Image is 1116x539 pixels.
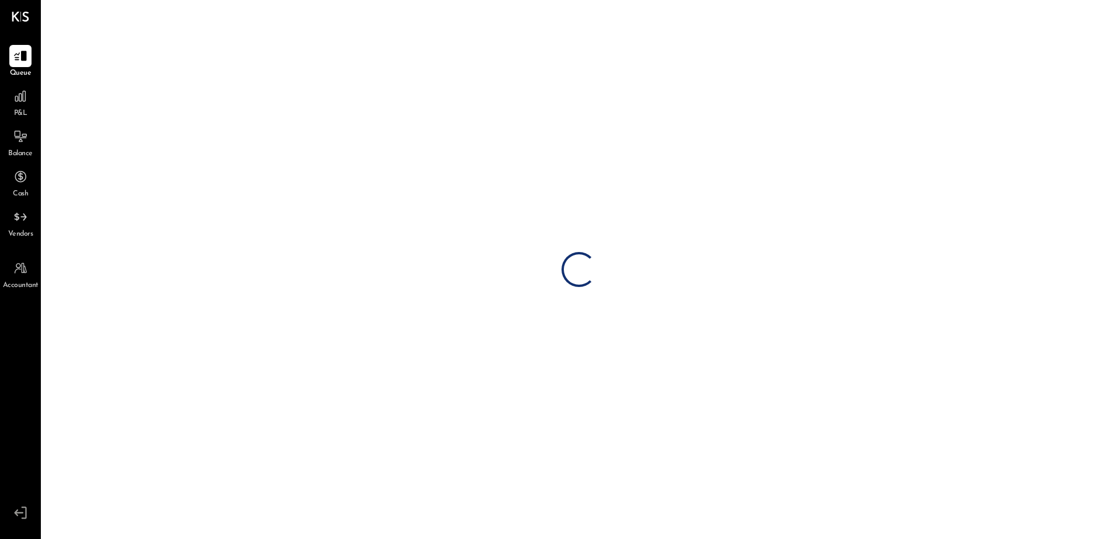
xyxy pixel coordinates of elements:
a: Cash [1,166,40,199]
a: Balance [1,125,40,159]
span: Cash [13,189,28,199]
span: Accountant [3,281,39,291]
span: Vendors [8,229,33,240]
a: Accountant [1,257,40,291]
span: Queue [10,68,32,79]
a: Queue [1,45,40,79]
a: Vendors [1,206,40,240]
a: P&L [1,85,40,119]
span: Balance [8,149,33,159]
span: P&L [14,108,27,119]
